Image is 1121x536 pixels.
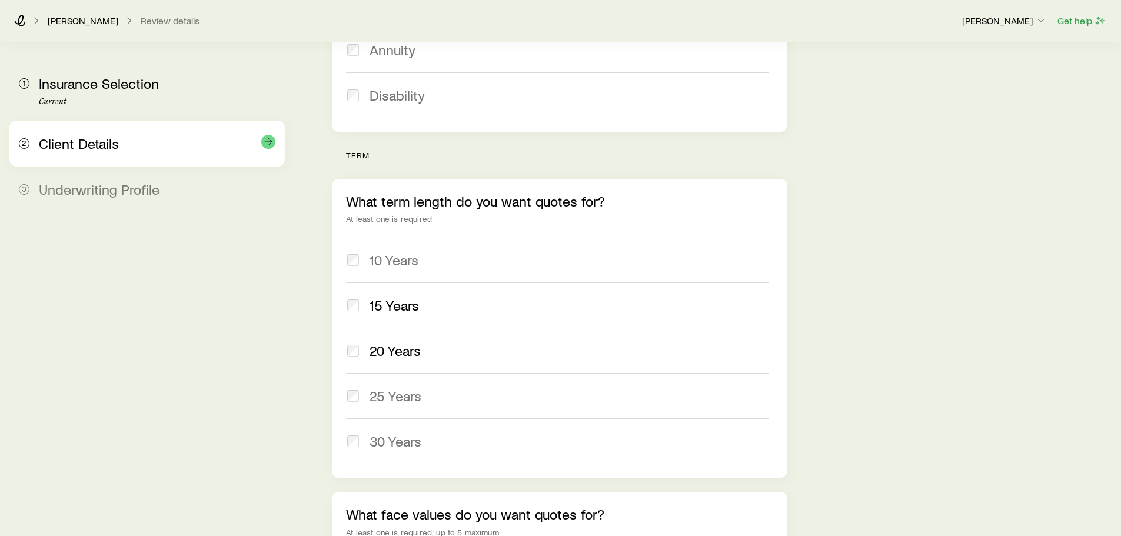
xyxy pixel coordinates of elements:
span: 30 Years [370,433,421,450]
span: 15 Years [370,297,419,314]
input: 25 Years [347,390,359,402]
span: 25 Years [370,388,421,404]
span: 2 [19,138,29,149]
p: [PERSON_NAME] [962,15,1047,26]
p: Current [39,97,275,106]
span: Disability [370,87,425,104]
input: Disability [347,89,359,101]
input: 15 Years [347,299,359,311]
div: At least one is required [346,214,773,224]
button: Review details [140,15,200,26]
input: 10 Years [347,254,359,266]
span: Client Details [39,135,119,152]
span: 20 Years [370,342,421,359]
span: 1 [19,78,29,89]
p: term [346,151,787,160]
a: [PERSON_NAME] [47,15,119,26]
p: What term length do you want quotes for? [346,193,773,209]
input: 20 Years [347,345,359,357]
span: 3 [19,184,29,195]
button: [PERSON_NAME] [962,14,1047,28]
label: What face values do you want quotes for? [346,505,604,522]
span: 10 Years [370,252,418,268]
button: Get help [1057,14,1107,28]
span: Underwriting Profile [39,181,159,198]
span: Annuity [370,42,415,58]
input: Annuity [347,44,359,56]
span: Insurance Selection [39,75,159,92]
input: 30 Years [347,435,359,447]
